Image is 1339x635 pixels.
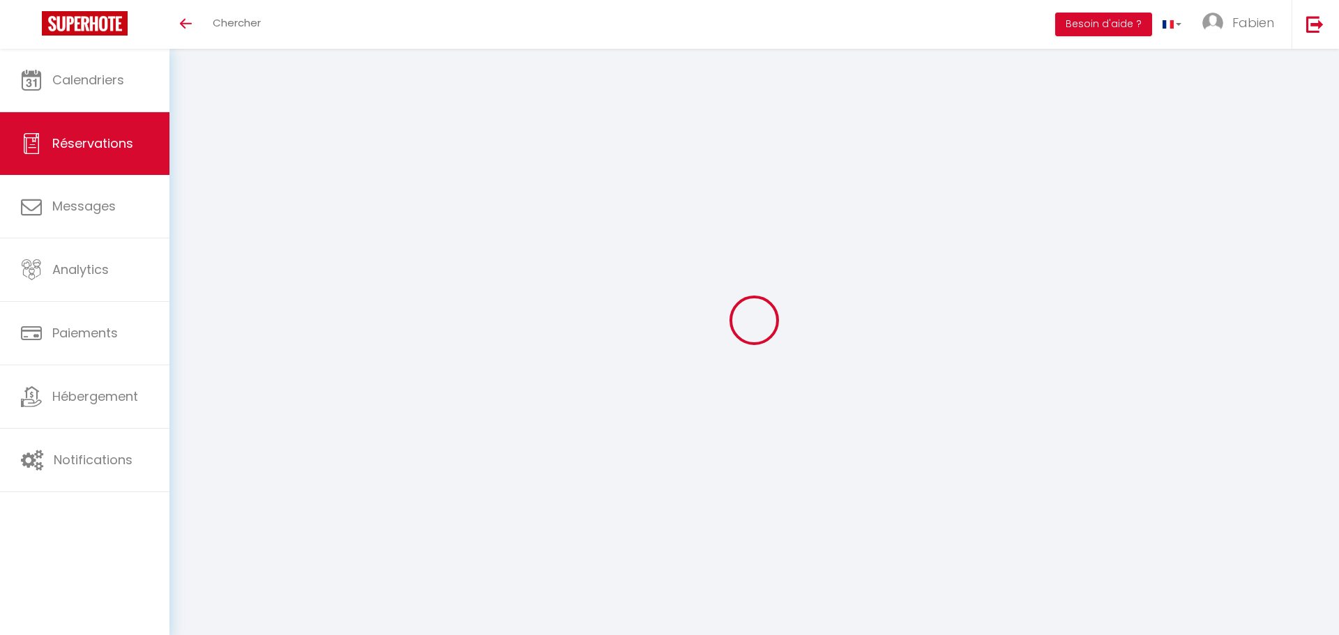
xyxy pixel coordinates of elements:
[52,324,118,342] span: Paiements
[52,135,133,152] span: Réservations
[42,11,128,36] img: Super Booking
[52,197,116,215] span: Messages
[52,71,124,89] span: Calendriers
[1055,13,1152,36] button: Besoin d'aide ?
[1232,14,1274,31] span: Fabien
[52,388,138,405] span: Hébergement
[54,451,133,468] span: Notifications
[52,261,109,278] span: Analytics
[1202,13,1223,33] img: ...
[1306,15,1324,33] img: logout
[213,15,261,30] span: Chercher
